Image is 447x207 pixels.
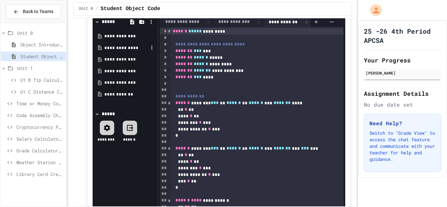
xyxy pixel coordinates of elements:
[23,8,53,15] span: Back to Teams
[20,77,63,83] span: U1 B Tip Calculator
[369,130,436,163] p: Switch to "Grade View" to access the chat feature and communicate with your teacher for help and ...
[20,53,63,60] span: Student Object Code
[369,119,436,127] h3: Need Help?
[20,88,63,95] span: U1 C Distance Calculator
[20,41,63,48] span: Object Introduction
[16,171,63,178] span: Library Card Creator
[364,101,441,109] div: No due date set
[16,124,63,130] span: Cryptocurrency Portfolio Debugger
[364,26,441,45] h1: 25 -26 4th Period APCSA
[364,89,441,98] h2: Assignment Details
[16,159,63,166] span: Weather Station Debugger
[79,6,93,11] span: Unit 0
[16,135,63,142] span: Salary Calculator Fixer
[96,6,98,11] span: /
[363,3,384,18] div: My Account
[366,70,439,76] div: [PERSON_NAME]
[16,112,63,119] span: Code Assembly Challenge
[6,5,61,19] button: Back to Teams
[17,29,63,36] span: Unit 0
[16,147,63,154] span: Grade Calculator Pro
[100,5,160,13] span: Student Object Code
[16,100,63,107] span: Time or Money Code
[17,65,63,72] span: Unit 1
[364,56,441,65] h2: Your Progress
